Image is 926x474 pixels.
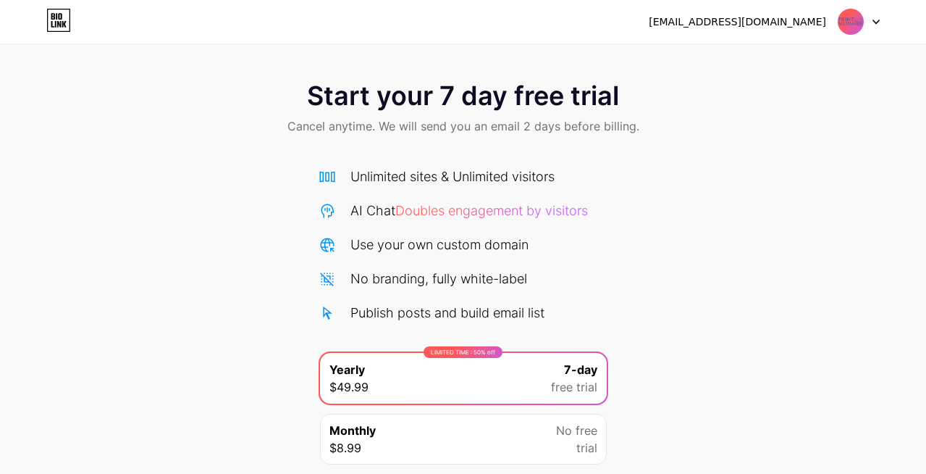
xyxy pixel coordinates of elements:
[307,81,619,110] span: Start your 7 day free trial
[837,8,864,36] img: printmedia
[350,303,544,323] div: Publish posts and build email list
[424,346,502,358] div: LIMITED TIME : 50% off
[649,14,826,30] div: [EMAIL_ADDRESS][DOMAIN_NAME]
[350,167,555,186] div: Unlimited sites & Unlimited visitors
[350,269,527,288] div: No branding, fully white-label
[395,203,588,218] span: Doubles engagement by visitors
[329,422,376,439] span: Monthly
[287,117,639,135] span: Cancel anytime. We will send you an email 2 days before billing.
[329,378,369,396] span: $49.99
[329,361,365,378] span: Yearly
[576,439,597,457] span: trial
[350,235,529,254] div: Use your own custom domain
[551,378,597,396] span: free trial
[350,201,588,220] div: AI Chat
[329,439,361,457] span: $8.99
[556,422,597,439] span: No free
[564,361,597,378] span: 7-day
